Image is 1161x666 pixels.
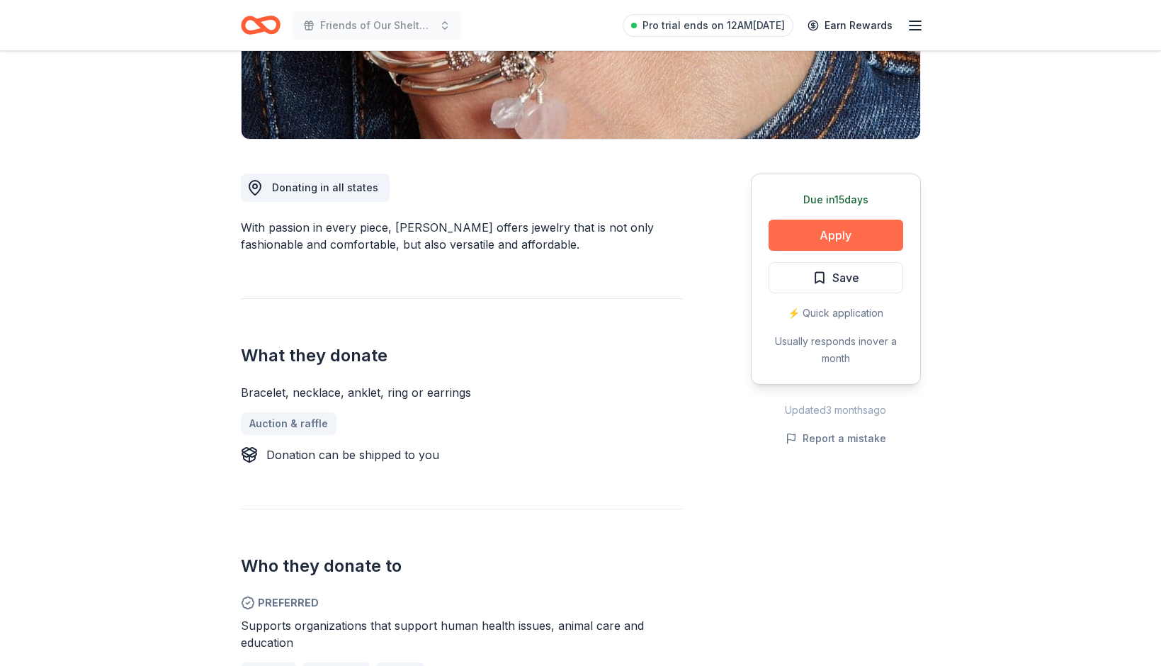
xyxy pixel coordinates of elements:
[832,269,859,287] span: Save
[769,220,903,251] button: Apply
[799,13,901,38] a: Earn Rewards
[786,430,886,447] button: Report a mistake
[266,446,439,463] div: Donation can be shipped to you
[272,181,378,193] span: Donating in all states
[241,412,336,435] a: Auction & raffle
[241,9,281,42] a: Home
[241,219,683,253] div: With passion in every piece, [PERSON_NAME] offers jewelry that is not only fashionable and comfor...
[292,11,462,40] button: Friends of Our Shelter Dogs Poker Run
[623,14,793,37] a: Pro trial ends on 12AM[DATE]
[241,384,683,401] div: Bracelet, necklace, anklet, ring or earrings
[769,305,903,322] div: ⚡️ Quick application
[769,262,903,293] button: Save
[241,555,683,577] h2: Who they donate to
[751,402,921,419] div: Updated 3 months ago
[241,619,644,650] span: Supports organizations that support human health issues, animal care and education
[769,333,903,367] div: Usually responds in over a month
[642,17,785,34] span: Pro trial ends on 12AM[DATE]
[769,191,903,208] div: Due in 15 days
[241,594,683,611] span: Preferred
[241,344,683,367] h2: What they donate
[320,17,434,34] span: Friends of Our Shelter Dogs Poker Run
